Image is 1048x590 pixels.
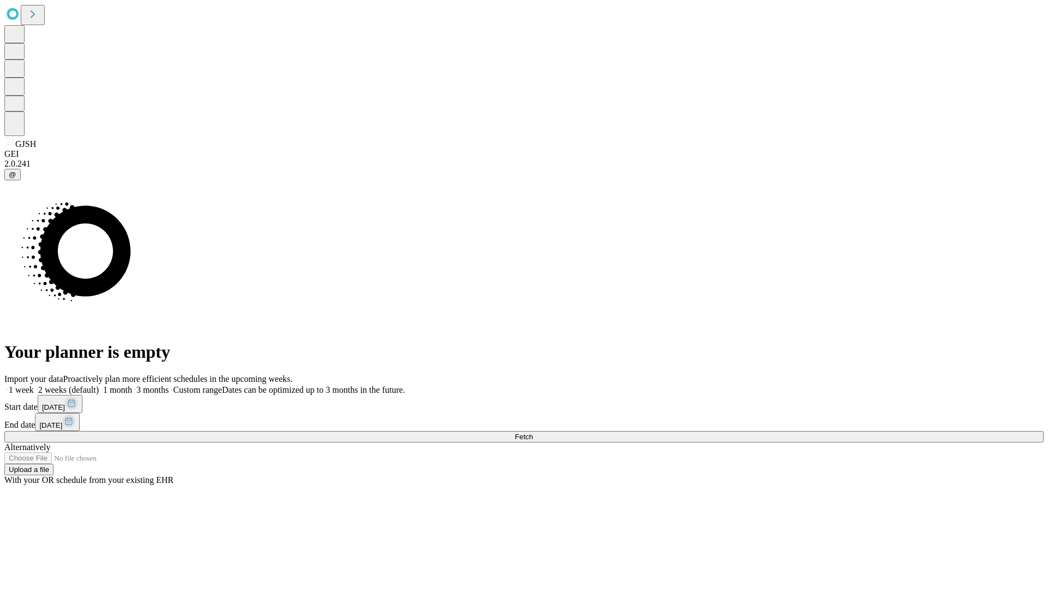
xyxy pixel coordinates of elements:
button: Fetch [4,431,1044,442]
span: GJSH [15,139,36,149]
span: 1 week [9,385,34,394]
span: Custom range [173,385,222,394]
span: 1 month [103,385,132,394]
span: @ [9,170,16,179]
span: Dates can be optimized up to 3 months in the future. [222,385,405,394]
span: Import your data [4,374,63,383]
button: [DATE] [35,413,80,431]
span: 3 months [136,385,169,394]
div: End date [4,413,1044,431]
div: Start date [4,395,1044,413]
div: 2.0.241 [4,159,1044,169]
h1: Your planner is empty [4,342,1044,362]
button: Upload a file [4,464,53,475]
span: [DATE] [39,421,62,429]
span: Fetch [515,433,533,441]
div: GEI [4,149,1044,159]
span: With your OR schedule from your existing EHR [4,475,174,485]
span: [DATE] [42,403,65,411]
button: @ [4,169,21,180]
span: Proactively plan more efficient schedules in the upcoming weeks. [63,374,293,383]
button: [DATE] [38,395,82,413]
span: Alternatively [4,442,50,452]
span: 2 weeks (default) [38,385,99,394]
